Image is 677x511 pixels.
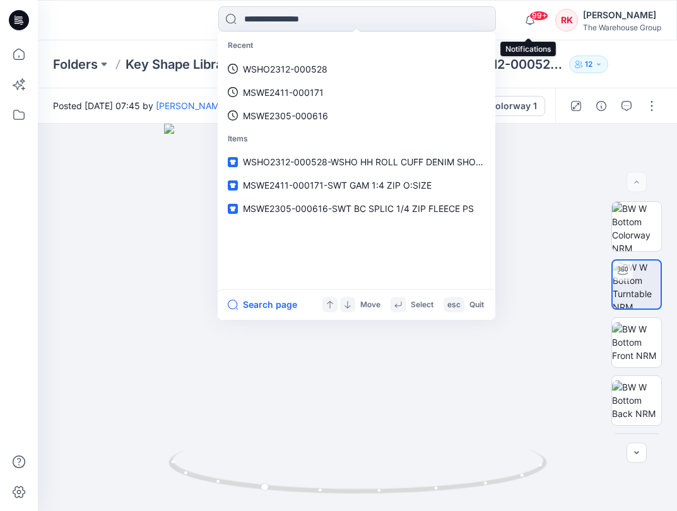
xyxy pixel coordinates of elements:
span: MSWE2411-000171-SWT GAM 1:4 ZIP O:SIZE [243,180,432,191]
div: [PERSON_NAME] [583,8,661,23]
button: Details [591,96,611,116]
a: [PERSON_NAME] [156,100,227,111]
a: MSWE2305-000616 [220,104,493,127]
p: MSWE2411-000171 [243,86,324,99]
p: Move [360,298,380,312]
p: 12 [585,57,592,71]
button: Colorway 1 [467,96,545,116]
p: Items [220,127,493,151]
img: BW W Bottom Turntable NRM [613,261,661,308]
p: MSWE2305-000616 [243,109,328,122]
p: Select [411,298,433,312]
img: BW W Bottom Colorway NRM [612,202,661,251]
span: Posted [DATE] 07:45 by [53,99,227,112]
p: Recent [220,34,493,57]
button: Search page [228,297,297,312]
p: esc [447,298,461,312]
div: RK [555,9,578,32]
p: Quit [469,298,484,312]
a: Folders [53,56,98,73]
a: MSWE2305-000616-SWT BC SPLIC 1/4 ZIP FLEECE PS [220,197,493,220]
p: WSHO2312-000528 [243,62,327,76]
span: WSHO2312-000528-WSHO HH ROLL CUFF DENIM SHORT [243,156,487,167]
a: WSHO2312-000528-WSHO HH ROLL CUFF DENIM SHORT [220,150,493,173]
div: The Warehouse Group [583,23,661,32]
img: BW W Bottom Back NRM [612,380,661,420]
a: Key Shape Library - Womenswear [126,56,253,73]
div: Colorway 1 [489,99,537,113]
button: 12 [569,56,608,73]
img: BW W Bottom Front NRM [612,322,661,362]
span: MSWE2305-000616-SWT BC SPLIC 1/4 ZIP FLEECE PS [243,203,474,214]
a: MSWE2411-000171 [220,81,493,104]
a: MSWE2411-000171-SWT GAM 1:4 ZIP O:SIZE [220,173,493,197]
p: WSHO2312-000528-WSHO HH ROLL CUFF DENIM SHORT [437,56,564,73]
span: 99+ [529,11,548,21]
a: WSHO2312-000528 [220,57,493,81]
